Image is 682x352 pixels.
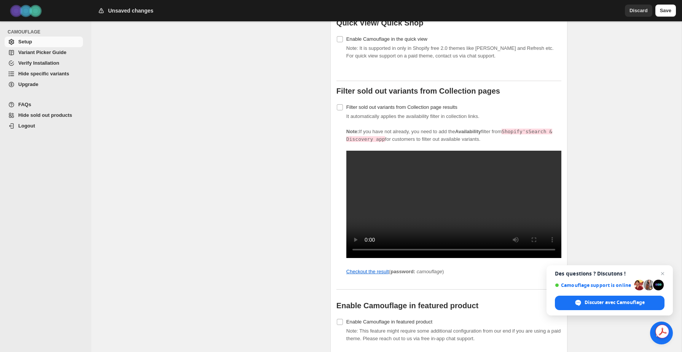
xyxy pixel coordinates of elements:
b: Quick View/ Quick Shop [336,19,424,27]
span: Enable Camouflage in featured product [346,319,432,325]
span: CAMOUFLAGE [8,29,86,35]
span: Upgrade [18,81,38,87]
p: If you have not already, you need to add the filter from for customers to filter out available va... [346,128,561,143]
strong: Availability [455,129,481,134]
span: Discuter avec Camouflage [555,296,664,310]
span: Note: It is supported in only in Shopify free 2.0 themes like [PERSON_NAME] and Refresh etc. For ... [346,45,554,59]
video: Add availability filter [346,151,561,258]
span: Discard [629,7,648,14]
h2: Unsaved changes [108,7,153,14]
span: Save [660,7,671,14]
span: Enable Camouflage in the quick view [346,36,427,42]
a: FAQs [5,99,83,110]
a: Ouvrir le chat [650,322,673,344]
span: Note: This feature might require some additional configuration from our end if you are using a pa... [346,328,561,341]
a: Hide sold out products [5,110,83,121]
a: Verify Installation [5,58,83,68]
b: Note: [346,129,359,134]
strong: password: [390,269,415,274]
span: Setup [18,39,32,45]
span: Filter sold out variants from Collection page results [346,104,457,110]
a: Logout [5,121,83,131]
a: Checkout the result [346,269,389,274]
span: Logout [18,123,35,129]
button: Save [655,5,676,17]
span: Variant Picker Guide [18,49,66,55]
span: Des questions ? Discutons ! [555,271,664,277]
span: Verify Installation [18,60,59,66]
span: Discuter avec Camouflage [585,299,645,306]
a: Hide specific variants [5,68,83,79]
span: FAQs [18,102,31,107]
b: Enable Camouflage in featured product [336,301,478,310]
i: camouflage [417,269,442,274]
a: Upgrade [5,79,83,90]
span: Camouflage support is online [555,282,631,288]
button: Discard [625,5,652,17]
a: Variant Picker Guide [5,47,83,58]
b: Filter sold out variants from Collection pages [336,87,500,95]
span: Hide sold out products [18,112,72,118]
a: Setup [5,37,83,47]
span: Hide specific variants [18,71,69,76]
p: ( ) [346,268,561,276]
span: It automatically applies the availability filter in collection links. [346,113,561,276]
